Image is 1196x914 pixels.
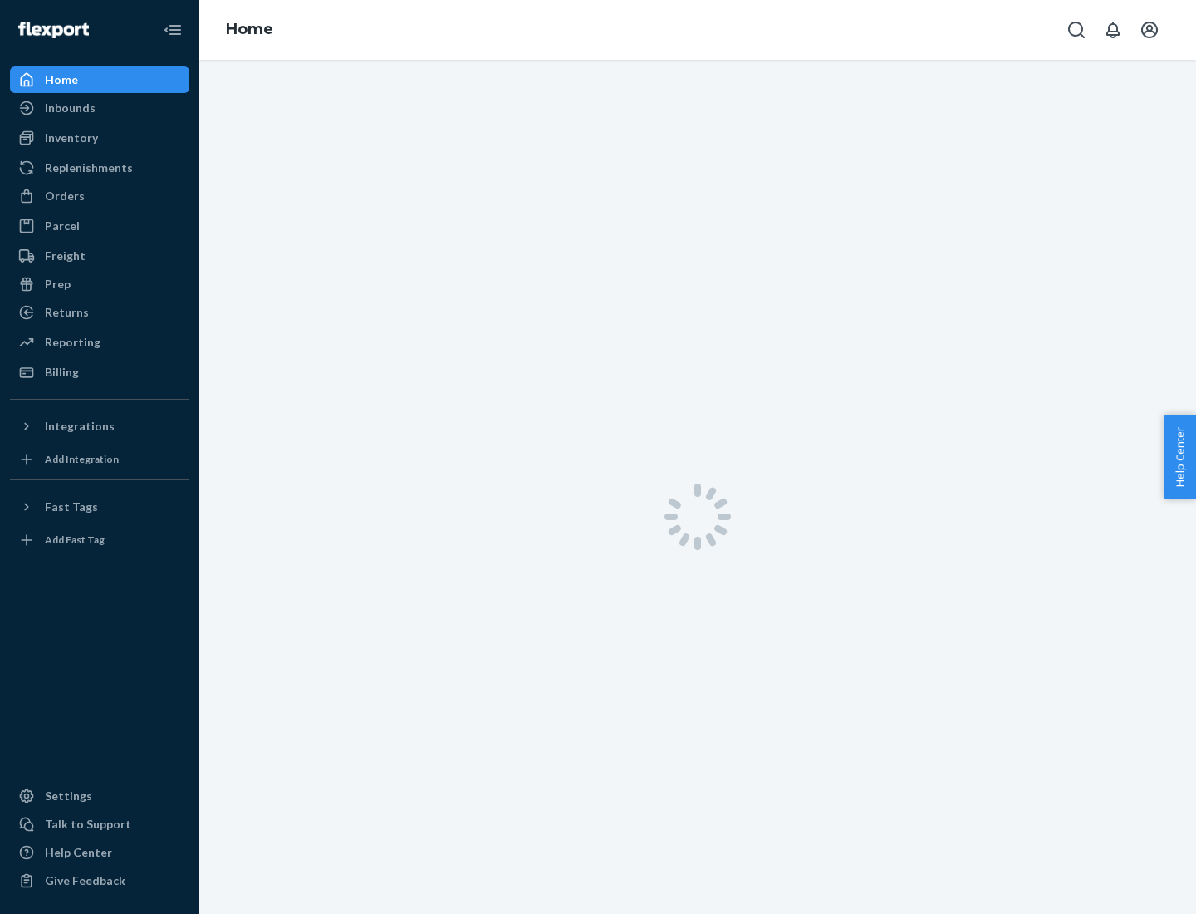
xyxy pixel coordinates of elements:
div: Billing [45,364,79,381]
button: Open Search Box [1060,13,1093,47]
a: Prep [10,271,189,297]
div: Add Integration [45,452,119,466]
a: Add Fast Tag [10,527,189,553]
a: Talk to Support [10,811,189,838]
div: Replenishments [45,160,133,176]
button: Open account menu [1133,13,1166,47]
a: Add Integration [10,446,189,473]
a: Settings [10,783,189,809]
button: Open notifications [1096,13,1130,47]
a: Inbounds [10,95,189,121]
img: Flexport logo [18,22,89,38]
button: Close Navigation [156,13,189,47]
div: Parcel [45,218,80,234]
div: Fast Tags [45,499,98,515]
div: Home [45,71,78,88]
a: Billing [10,359,189,386]
button: Help Center [1164,415,1196,499]
ol: breadcrumbs [213,6,287,54]
div: Talk to Support [45,816,131,833]
button: Integrations [10,413,189,440]
a: Home [226,20,273,38]
a: Help Center [10,839,189,866]
a: Orders [10,183,189,209]
div: Add Fast Tag [45,533,105,547]
div: Orders [45,188,85,204]
a: Home [10,66,189,93]
div: Give Feedback [45,872,125,889]
div: Help Center [45,844,112,861]
div: Returns [45,304,89,321]
a: Returns [10,299,189,326]
div: Settings [45,788,92,804]
div: Inventory [45,130,98,146]
a: Parcel [10,213,189,239]
div: Reporting [45,334,100,351]
div: Inbounds [45,100,96,116]
div: Integrations [45,418,115,435]
a: Inventory [10,125,189,151]
a: Freight [10,243,189,269]
a: Reporting [10,329,189,356]
a: Replenishments [10,155,189,181]
button: Give Feedback [10,867,189,894]
div: Freight [45,248,86,264]
div: Prep [45,276,71,292]
button: Fast Tags [10,494,189,520]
